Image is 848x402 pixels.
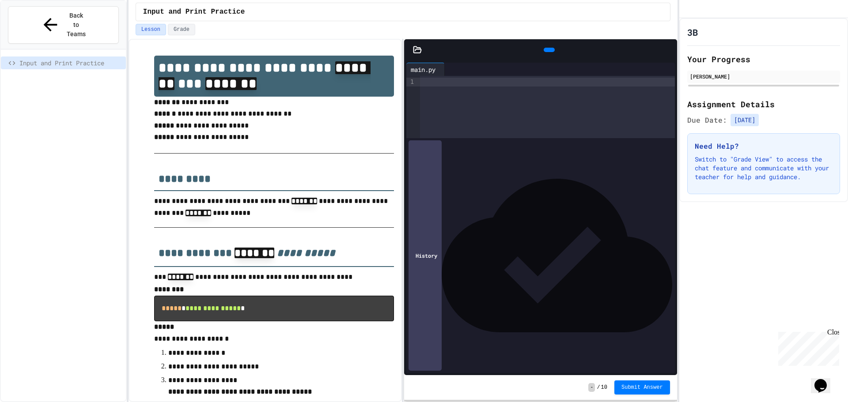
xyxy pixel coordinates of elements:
[168,24,195,35] button: Grade
[775,328,839,366] iframe: chat widget
[19,58,122,68] span: Input and Print Practice
[695,141,833,151] h3: Need Help?
[597,384,600,391] span: /
[687,26,698,38] h1: 3B
[588,383,595,392] span: -
[409,140,442,371] div: History
[687,115,727,125] span: Due Date:
[406,63,445,76] div: main.py
[695,155,833,181] p: Switch to "Grade View" to access the chat feature and communicate with your teacher for help and ...
[136,24,166,35] button: Lesson
[8,6,119,44] button: Back to Teams
[621,384,663,391] span: Submit Answer
[690,72,837,80] div: [PERSON_NAME]
[614,380,670,394] button: Submit Answer
[143,7,245,17] span: Input and Print Practice
[687,53,840,65] h2: Your Progress
[406,78,415,86] div: 1
[731,114,759,126] span: [DATE]
[406,65,440,74] div: main.py
[66,11,87,39] span: Back to Teams
[687,98,840,110] h2: Assignment Details
[811,367,839,393] iframe: chat widget
[601,384,607,391] span: 10
[4,4,61,56] div: Chat with us now!Close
